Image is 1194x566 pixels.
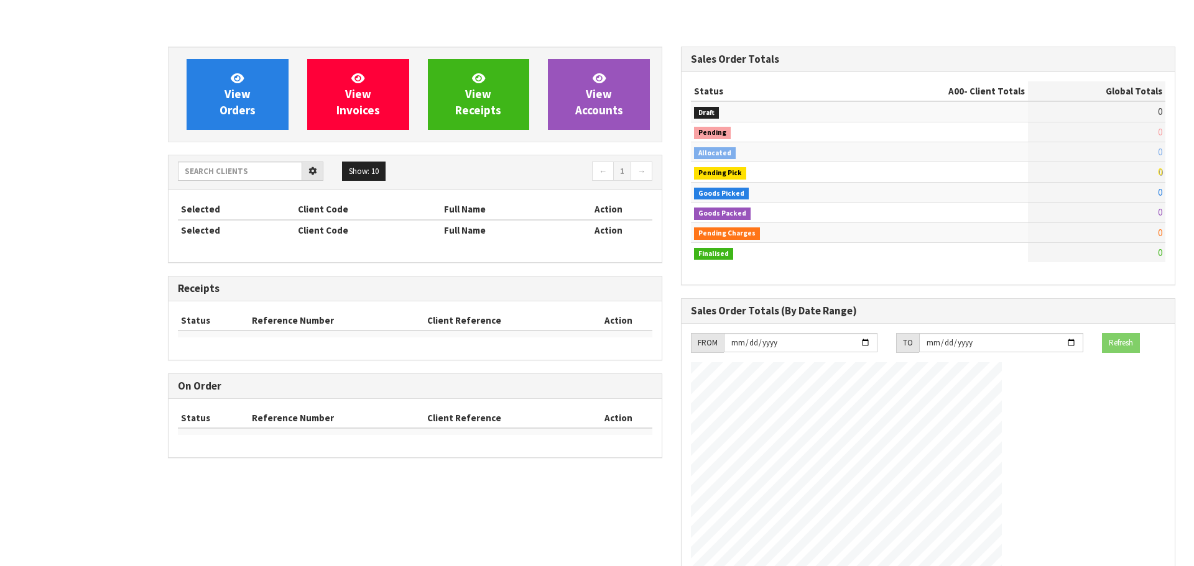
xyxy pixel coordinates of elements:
[694,147,736,160] span: Allocated
[424,408,584,428] th: Client Reference
[694,188,749,200] span: Goods Picked
[694,127,731,139] span: Pending
[564,199,652,219] th: Action
[691,53,1165,65] h3: Sales Order Totals
[1028,81,1165,101] th: Global Totals
[564,220,652,240] th: Action
[631,162,652,181] a: →
[1158,166,1162,178] span: 0
[691,81,848,101] th: Status
[249,408,425,428] th: Reference Number
[694,248,733,260] span: Finalised
[896,333,919,353] div: TO
[548,59,650,130] a: ViewAccounts
[424,311,584,331] th: Client Reference
[691,333,724,353] div: FROM
[848,81,1028,101] th: - Client Totals
[1158,146,1162,158] span: 0
[575,71,623,117] span: View Accounts
[1102,333,1140,353] button: Refresh
[178,283,652,294] h3: Receipts
[613,162,631,181] a: 1
[592,162,614,181] a: ←
[694,167,746,180] span: Pending Pick
[1158,106,1162,117] span: 0
[178,311,249,331] th: Status
[178,162,302,181] input: Search clients
[694,208,751,220] span: Goods Packed
[1158,126,1162,138] span: 0
[441,220,564,240] th: Full Name
[1158,227,1162,239] span: 0
[428,59,530,130] a: ViewReceipts
[584,311,652,331] th: Action
[1158,206,1162,218] span: 0
[178,199,295,219] th: Selected
[295,220,441,240] th: Client Code
[584,408,652,428] th: Action
[424,162,652,183] nav: Page navigation
[307,59,409,130] a: ViewInvoices
[694,107,719,119] span: Draft
[342,162,386,181] button: Show: 10
[455,71,501,117] span: View Receipts
[178,408,249,428] th: Status
[187,59,289,130] a: ViewOrders
[336,71,380,117] span: View Invoices
[948,85,964,97] span: A00
[1158,186,1162,198] span: 0
[295,199,441,219] th: Client Code
[249,311,425,331] th: Reference Number
[694,227,760,240] span: Pending Charges
[178,380,652,392] h3: On Order
[220,71,256,117] span: View Orders
[178,220,295,240] th: Selected
[1158,247,1162,258] span: 0
[691,305,1165,317] h3: Sales Order Totals (By Date Range)
[441,199,564,219] th: Full Name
